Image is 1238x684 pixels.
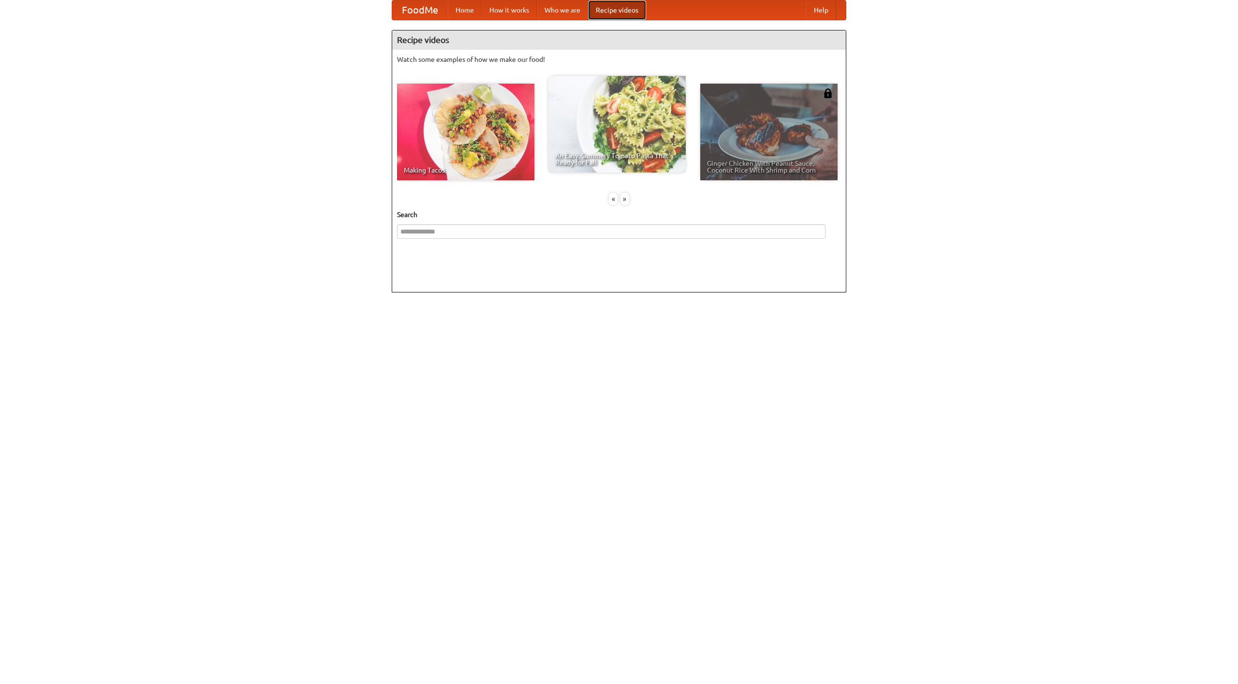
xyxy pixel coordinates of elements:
div: « [609,193,618,205]
h5: Search [397,210,841,219]
h4: Recipe videos [392,30,846,50]
a: FoodMe [392,0,448,20]
div: » [620,193,629,205]
span: Making Tacos [404,167,528,174]
a: Making Tacos [397,84,534,180]
a: Who we are [537,0,588,20]
a: Help [806,0,836,20]
a: Home [448,0,482,20]
a: Recipe videos [588,0,646,20]
a: An Easy, Summery Tomato Pasta That's Ready for Fall [548,76,686,173]
img: 483408.png [823,88,833,98]
a: How it works [482,0,537,20]
span: An Easy, Summery Tomato Pasta That's Ready for Fall [555,152,679,166]
p: Watch some examples of how we make our food! [397,55,841,64]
